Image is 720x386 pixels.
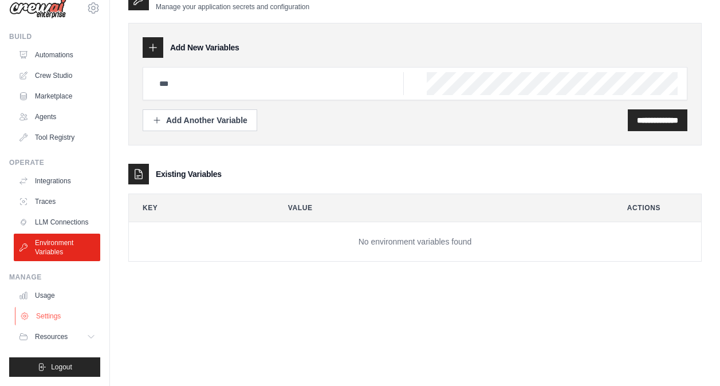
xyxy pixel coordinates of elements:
[9,158,100,167] div: Operate
[274,194,604,222] th: Value
[14,87,100,105] a: Marketplace
[9,357,100,377] button: Logout
[14,172,100,190] a: Integrations
[9,273,100,282] div: Manage
[156,2,309,11] p: Manage your application secrets and configuration
[14,192,100,211] a: Traces
[14,234,100,261] a: Environment Variables
[14,46,100,64] a: Automations
[35,332,68,341] span: Resources
[170,42,239,53] h3: Add New Variables
[15,307,101,325] a: Settings
[51,363,72,372] span: Logout
[14,128,100,147] a: Tool Registry
[613,194,701,222] th: Actions
[129,194,265,222] th: Key
[9,32,100,41] div: Build
[14,286,100,305] a: Usage
[129,222,701,262] td: No environment variables found
[14,108,100,126] a: Agents
[14,213,100,231] a: LLM Connections
[14,66,100,85] a: Crew Studio
[156,168,222,180] h3: Existing Variables
[143,109,257,131] button: Add Another Variable
[14,328,100,346] button: Resources
[152,115,247,126] div: Add Another Variable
